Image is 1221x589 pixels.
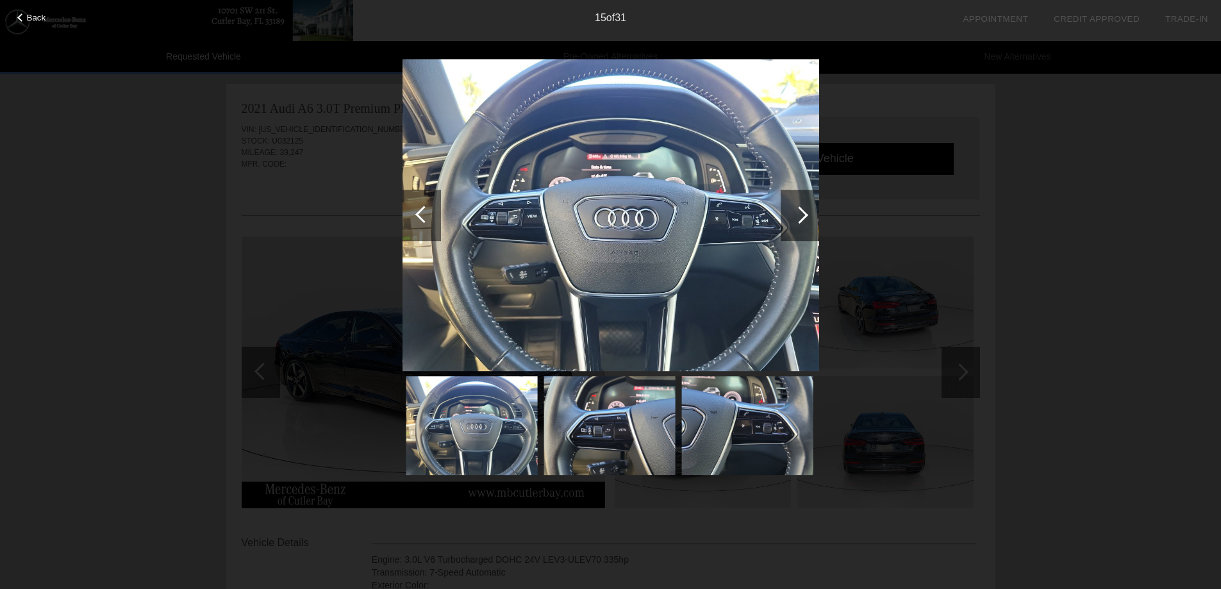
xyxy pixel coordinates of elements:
img: e7a47605b0b4dd55b585a727523b8373.jpg [406,376,537,475]
img: eba8918f622b908dc87f1afb28d14606.jpg [544,376,675,475]
span: Back [27,13,46,22]
a: Appointment [963,14,1028,24]
img: 64a62ed2ba81939e0a382877ce6a555a.jpg [681,376,813,475]
a: Credit Approved [1054,14,1140,24]
span: 31 [615,12,626,23]
a: Trade-In [1165,14,1208,24]
span: 15 [595,12,606,23]
img: e7a47605b0b4dd55b585a727523b8373.jpg [403,59,819,372]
